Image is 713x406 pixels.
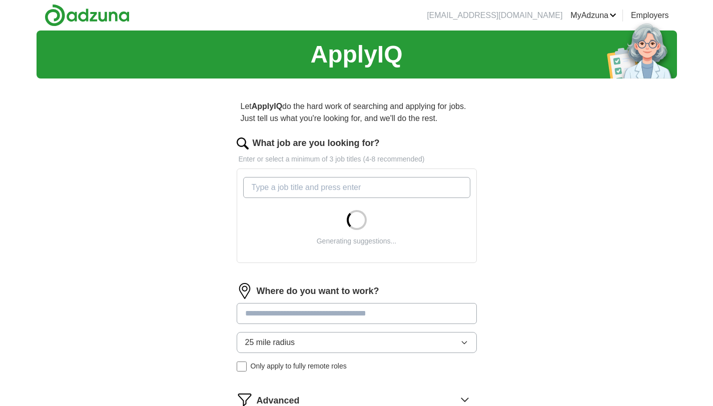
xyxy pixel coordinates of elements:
p: Enter or select a minimum of 3 job titles (4-8 recommended) [237,154,477,164]
input: Type a job title and press enter [243,177,470,198]
span: 25 mile radius [245,336,295,348]
input: Only apply to fully remote roles [237,361,247,371]
li: [EMAIL_ADDRESS][DOMAIN_NAME] [427,9,562,21]
img: search.png [237,137,249,149]
h1: ApplyIQ [310,36,402,72]
span: Only apply to fully remote roles [251,361,347,371]
p: Let do the hard work of searching and applying for jobs. Just tell us what you're looking for, an... [237,96,477,128]
a: MyAdzuna [570,9,616,21]
img: location.png [237,283,253,299]
button: 25 mile radius [237,332,477,353]
label: What job are you looking for? [253,136,380,150]
a: Employers [631,9,669,21]
label: Where do you want to work? [257,284,379,298]
img: Adzuna logo [45,4,130,26]
div: Generating suggestions... [317,236,397,246]
strong: ApplyIQ [252,102,282,110]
